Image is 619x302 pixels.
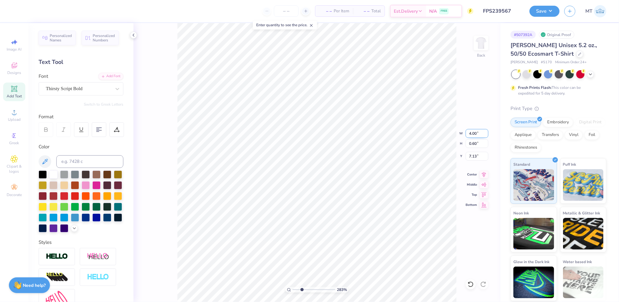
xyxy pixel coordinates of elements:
div: Applique [511,130,536,140]
div: Vinyl [565,130,583,140]
div: Print Type [511,105,606,112]
span: 283 % [337,287,347,293]
img: Standard [513,169,554,201]
label: Font [39,73,48,80]
span: Minimum Order: 24 + [555,60,587,65]
div: Digital Print [575,118,606,127]
button: Switch to Greek Letters [84,102,123,107]
span: Standard [513,161,530,168]
input: – – [274,5,299,17]
span: Image AI [7,47,22,52]
span: Water based Ink [563,258,592,265]
span: Center [466,172,477,177]
img: 3d Illusion [46,272,68,282]
span: Est. Delivery [394,8,418,15]
div: # 507392A [511,31,536,39]
span: Per Item [334,8,349,15]
div: Color [39,143,123,151]
span: N/A [429,8,437,15]
span: [PERSON_NAME] Unisex 5.2 oz., 50/50 Ecosmart T-Shirt [511,41,597,58]
span: Bottom [466,203,477,207]
span: Total [371,8,381,15]
span: Metallic & Glitter Ink [563,210,600,216]
input: e.g. 7428 c [56,155,123,168]
img: Metallic & Glitter Ink [563,218,604,250]
button: Save [529,6,560,17]
img: Michelle Tapire [594,5,606,17]
span: Designs [7,70,21,75]
span: Clipart & logos [3,164,25,174]
div: Text Tool [39,58,123,66]
div: Styles [39,239,123,246]
span: Upload [8,117,21,122]
a: MT [585,5,606,17]
span: Top [466,193,477,197]
img: Stroke [46,253,68,260]
span: # 5170 [541,60,552,65]
span: FREE [441,9,447,13]
span: Greek [9,140,19,145]
strong: Fresh Prints Flash: [518,85,552,90]
span: – – [357,8,369,15]
input: Untitled Design [478,5,525,17]
div: Embroidery [543,118,573,127]
span: Personalized Numbers [93,34,115,42]
span: Middle [466,182,477,187]
img: Puff Ink [563,169,604,201]
span: Puff Ink [563,161,576,168]
img: Neon Ink [513,218,554,250]
img: Shadow [87,253,109,261]
span: MT [585,8,592,15]
img: Back [475,37,487,49]
div: This color can be expedited for 5 day delivery. [518,85,596,96]
div: Transfers [538,130,563,140]
div: Enter quantity to see the price. [253,21,317,29]
span: – – [319,8,332,15]
div: Back [477,52,485,58]
div: Add Font [98,73,123,80]
span: Neon Ink [513,210,529,216]
div: Rhinestones [511,143,541,152]
img: Glow in the Dark Ink [513,267,554,298]
strong: Need help? [23,282,46,288]
img: Water based Ink [563,267,604,298]
div: Screen Print [511,118,541,127]
span: Decorate [7,192,22,197]
div: Original Proof [539,31,574,39]
img: Negative Space [87,274,109,281]
div: Format [39,113,124,120]
span: Add Text [7,94,22,99]
span: Glow in the Dark Ink [513,258,549,265]
span: [PERSON_NAME] [511,60,538,65]
span: Personalized Names [50,34,72,42]
div: Foil [585,130,599,140]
